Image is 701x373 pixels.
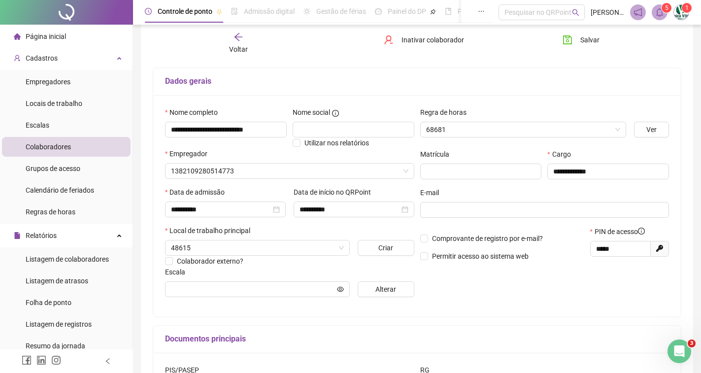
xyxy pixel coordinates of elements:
[432,252,529,260] span: Permitir acesso ao sistema web
[165,225,257,236] label: Local de trabalho principal
[426,122,621,137] span: 68681
[165,187,231,198] label: Data de admissão
[22,355,32,365] span: facebook
[26,232,57,239] span: Relatórios
[572,9,579,16] span: search
[26,165,80,172] span: Grupos de acesso
[231,8,238,15] span: file-done
[165,75,669,87] h5: Dados gerais
[26,100,82,107] span: Locais de trabalho
[26,54,58,62] span: Cadastros
[26,143,71,151] span: Colaboradores
[555,32,607,48] button: Salvar
[244,7,295,15] span: Admissão digital
[26,121,49,129] span: Escalas
[294,187,377,198] label: Data de início no QRPoint
[375,284,396,295] span: Alterar
[14,232,21,239] span: file
[293,107,330,118] span: Nome social
[14,55,21,62] span: user-add
[668,339,691,363] iframe: Intercom live chat
[165,333,669,345] h5: Documentos principais
[26,277,88,285] span: Listagem de atrasos
[171,240,344,255] span: 48615
[358,281,414,297] button: Alterar
[316,7,366,15] span: Gestão de férias
[26,320,92,328] span: Listagem de registros
[445,8,452,15] span: book
[303,8,310,15] span: sun
[26,33,66,40] span: Página inicial
[26,299,71,306] span: Folha de ponto
[26,186,94,194] span: Calendário de feriados
[591,7,624,18] span: [PERSON_NAME]
[401,34,464,45] span: Inativar colaborador
[229,45,248,53] span: Voltar
[177,257,243,265] span: Colaborador externo?
[36,355,46,365] span: linkedin
[432,235,543,242] span: Comprovante de registro por e-mail?
[165,267,192,277] label: Escala
[430,9,436,15] span: pushpin
[165,148,214,159] label: Empregador
[14,33,21,40] span: home
[420,149,456,160] label: Matrícula
[634,122,669,137] button: Ver
[171,164,408,178] span: 1382109280514773
[634,8,642,17] span: notification
[378,242,393,253] span: Criar
[332,110,339,117] span: info-circle
[580,34,600,45] span: Salvar
[662,3,671,13] sup: 5
[595,226,645,237] span: PIN de acesso
[685,4,689,11] span: 1
[420,107,473,118] label: Regra de horas
[478,8,485,15] span: ellipsis
[304,139,369,147] span: Utilizar nos relatórios
[337,286,344,293] span: eye
[665,4,668,11] span: 5
[388,7,426,15] span: Painel do DP
[674,5,689,20] img: 69345
[165,107,224,118] label: Nome completo
[375,8,382,15] span: dashboard
[26,78,70,86] span: Empregadores
[216,9,222,15] span: pushpin
[638,228,645,235] span: info-circle
[563,35,572,45] span: save
[376,32,471,48] button: Inativar colaborador
[646,124,657,135] span: Ver
[26,208,75,216] span: Regras de horas
[655,8,664,17] span: bell
[26,342,85,350] span: Resumo da jornada
[682,3,692,13] sup: Atualize o seu contato no menu Meus Dados
[145,8,152,15] span: clock-circle
[547,149,577,160] label: Cargo
[458,7,521,15] span: Folha de pagamento
[688,339,696,347] span: 3
[384,35,394,45] span: user-delete
[51,355,61,365] span: instagram
[26,255,109,263] span: Listagem de colaboradores
[104,358,111,365] span: left
[158,7,212,15] span: Controle de ponto
[420,187,445,198] label: E-mail
[234,32,243,42] span: arrow-left
[358,240,414,256] button: Criar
